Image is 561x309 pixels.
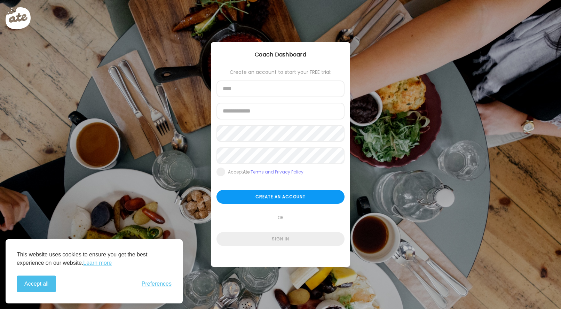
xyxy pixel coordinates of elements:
[142,281,172,287] span: Preferences
[216,190,345,204] div: Create an account
[83,259,112,267] a: Learn more
[216,69,345,75] div: Create an account to start your FREE trial:
[142,281,172,287] button: Toggle preferences
[216,232,345,246] div: Sign in
[17,250,172,267] p: This website uses cookies to ensure you get the best experience on our website.
[275,211,286,225] span: or
[17,276,56,292] button: Accept all cookies
[251,169,303,175] a: Terms and Privacy Policy
[243,169,250,175] b: Ate
[211,51,350,59] div: Coach Dashboard
[228,169,303,175] div: Accept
